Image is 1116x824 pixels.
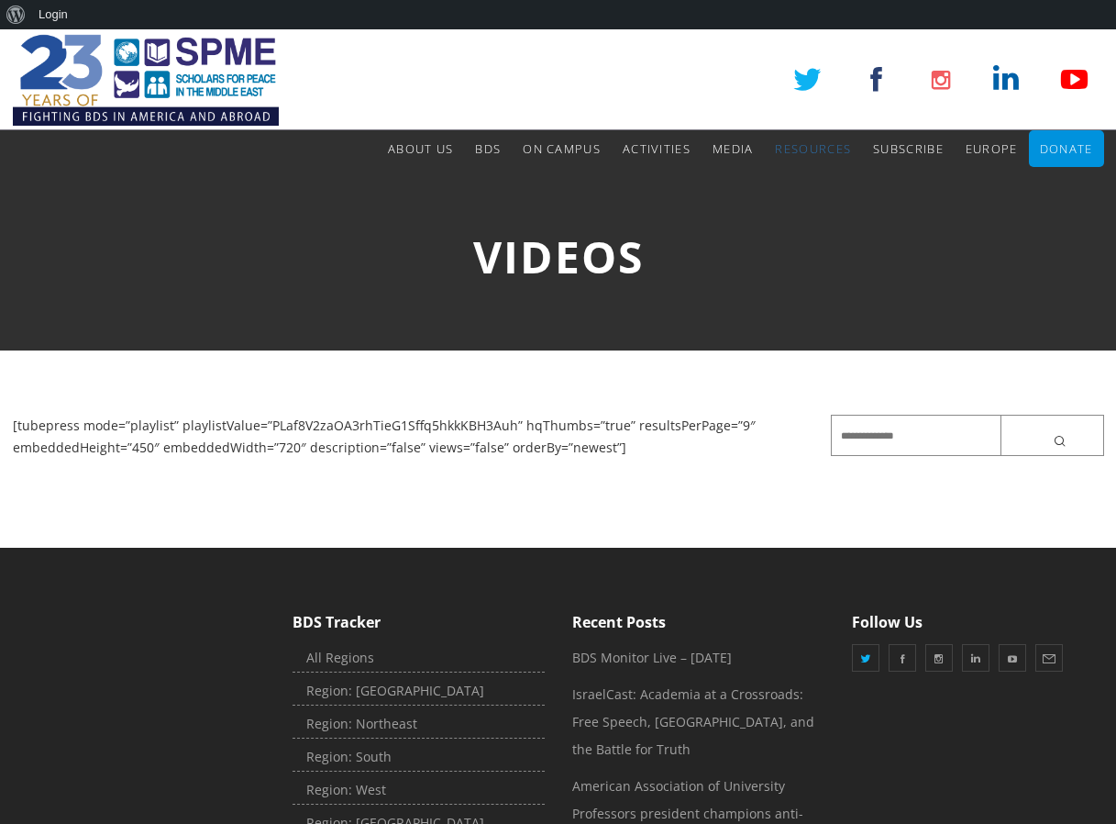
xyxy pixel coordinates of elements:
a: Media [713,130,754,167]
a: Subscribe [873,130,944,167]
span: About Us [388,140,453,157]
a: On Campus [523,130,601,167]
span: Videos [473,227,644,286]
h5: BDS Tracker [293,612,545,632]
a: BDS Monitor Live – [DATE] [572,649,732,666]
a: Activities [623,130,691,167]
span: Resources [775,140,851,157]
a: All Regions [293,644,545,673]
a: Region: West [293,776,545,805]
a: Donate [1040,130,1093,167]
h5: Recent Posts [572,612,824,632]
span: Media [713,140,754,157]
img: SPME [13,29,279,130]
span: On Campus [523,140,601,157]
a: Europe [966,130,1018,167]
span: Activities [623,140,691,157]
span: Donate [1040,140,1093,157]
p: [tubepress mode=”playlist” playlistValue=”PLaf8V2zaOA3rhTieG1Sffq5hkkKBH3Auh” hqThumbs=”true” res... [13,415,804,459]
a: BDS [475,130,501,167]
a: Region: Northeast [293,710,545,739]
a: Region: South [293,743,545,772]
a: Resources [775,130,851,167]
span: BDS [475,140,501,157]
a: About Us [388,130,453,167]
h5: Follow Us [852,612,1104,632]
span: Subscribe [873,140,944,157]
a: Region: [GEOGRAPHIC_DATA] [293,677,545,706]
span: Europe [966,140,1018,157]
a: IsraelCast: Academia at a Crossroads: Free Speech, [GEOGRAPHIC_DATA], and the Battle for Truth [572,685,814,758]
